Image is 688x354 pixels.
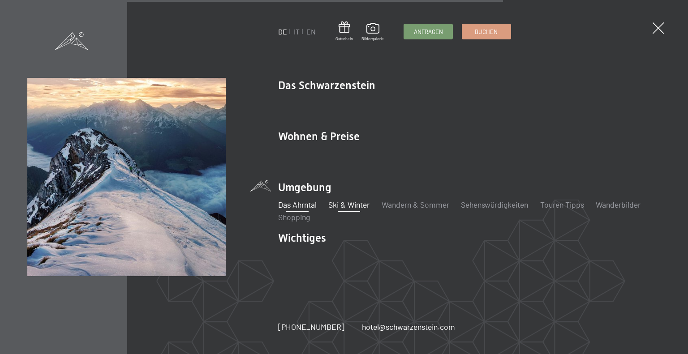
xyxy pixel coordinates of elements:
[414,28,443,36] span: Anfragen
[294,27,300,36] a: IT
[596,200,641,209] a: Wanderbilder
[461,200,528,209] a: Sehenswürdigkeiten
[306,27,316,36] a: EN
[328,200,370,209] a: Ski & Winter
[540,200,584,209] a: Touren Tipps
[382,200,449,209] a: Wandern & Sommer
[404,24,452,39] a: Anfragen
[335,36,353,42] span: Gutschein
[278,27,287,36] a: DE
[278,212,310,222] a: Shopping
[278,321,344,333] a: [PHONE_NUMBER]
[278,200,317,209] a: Das Ahrntal
[361,23,384,42] a: Bildergalerie
[361,36,384,42] span: Bildergalerie
[475,28,498,36] span: Buchen
[335,21,353,42] a: Gutschein
[362,321,455,333] a: hotel@schwarzenstein.com
[462,24,511,39] a: Buchen
[278,322,344,332] span: [PHONE_NUMBER]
